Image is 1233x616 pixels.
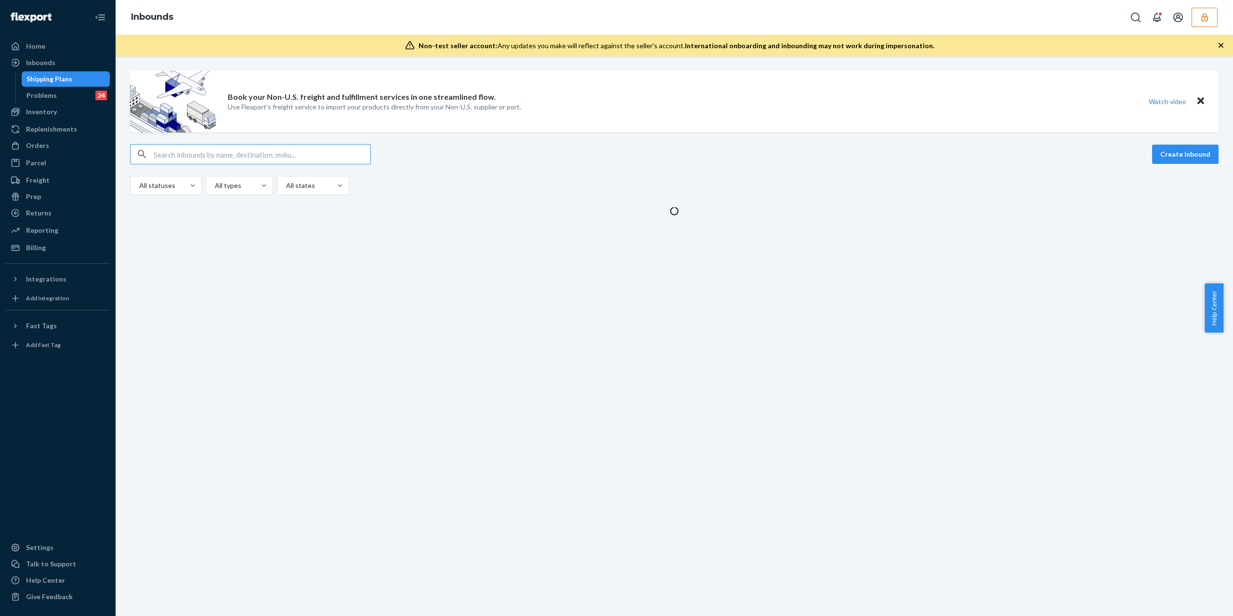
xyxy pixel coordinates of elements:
div: Home [26,41,45,51]
a: Returns [6,205,110,221]
p: Use Flexport’s freight service to import your products directly from your Non-U.S. supplier or port. [228,102,521,112]
div: Reporting [26,226,58,235]
button: Integrations [6,271,110,287]
a: Orders [6,138,110,153]
button: Give Feedback [6,589,110,604]
p: Book your Non-U.S. freight and fulfillment services in one streamlined flow. [228,92,496,103]
div: Add Integration [26,294,69,302]
a: Home [6,39,110,54]
input: All types [214,181,215,190]
a: Inbounds [131,12,173,22]
a: Help Center [6,573,110,588]
a: Replenishments [6,121,110,137]
a: Shipping Plans [22,71,110,87]
button: Watch video [1142,94,1193,108]
div: Give Feedback [26,592,73,602]
ol: breadcrumbs [123,3,181,31]
button: Talk to Support [6,556,110,572]
a: Settings [6,540,110,555]
div: Talk to Support [26,559,76,569]
a: Add Fast Tag [6,337,110,353]
button: Help Center [1205,283,1223,333]
input: Search inbounds by name, destination, msku... [154,145,370,164]
button: Open account menu [1168,8,1188,27]
button: Close Navigation [91,8,110,27]
div: Orders [26,141,49,150]
div: Problems [26,91,57,100]
a: Freight [6,173,110,188]
button: Open notifications [1147,8,1167,27]
a: Parcel [6,155,110,171]
a: Prep [6,189,110,204]
span: Non-test seller account: [419,41,498,50]
button: Fast Tags [6,318,110,334]
div: Help Center [26,576,65,585]
a: Reporting [6,223,110,238]
a: Problems24 [22,88,110,103]
div: 24 [95,91,107,100]
a: Inbounds [6,55,110,70]
input: All statuses [138,181,139,190]
div: Add Fast Tag [26,341,61,349]
div: Integrations [26,274,66,284]
div: Inventory [26,107,57,117]
a: Add Integration [6,291,110,306]
span: Chat [34,7,54,15]
div: Freight [26,175,50,185]
div: Shipping Plans [26,74,72,84]
img: Flexport logo [11,13,52,22]
input: All states [285,181,286,190]
div: Fast Tags [26,321,57,331]
a: Billing [6,240,110,255]
div: Billing [26,243,46,253]
div: Prep [26,192,41,201]
button: Open Search Box [1126,8,1145,27]
div: Replenishments [26,124,77,134]
button: Create inbound [1152,145,1219,164]
button: Close [1194,94,1207,108]
div: Inbounds [26,58,55,67]
span: International onboarding and inbounding may not work during impersonation. [685,41,934,50]
div: Returns [26,208,52,218]
div: Any updates you make will reflect against the seller's account. [419,41,934,51]
div: Settings [26,543,53,552]
a: Inventory [6,104,110,120]
div: Parcel [26,158,46,168]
